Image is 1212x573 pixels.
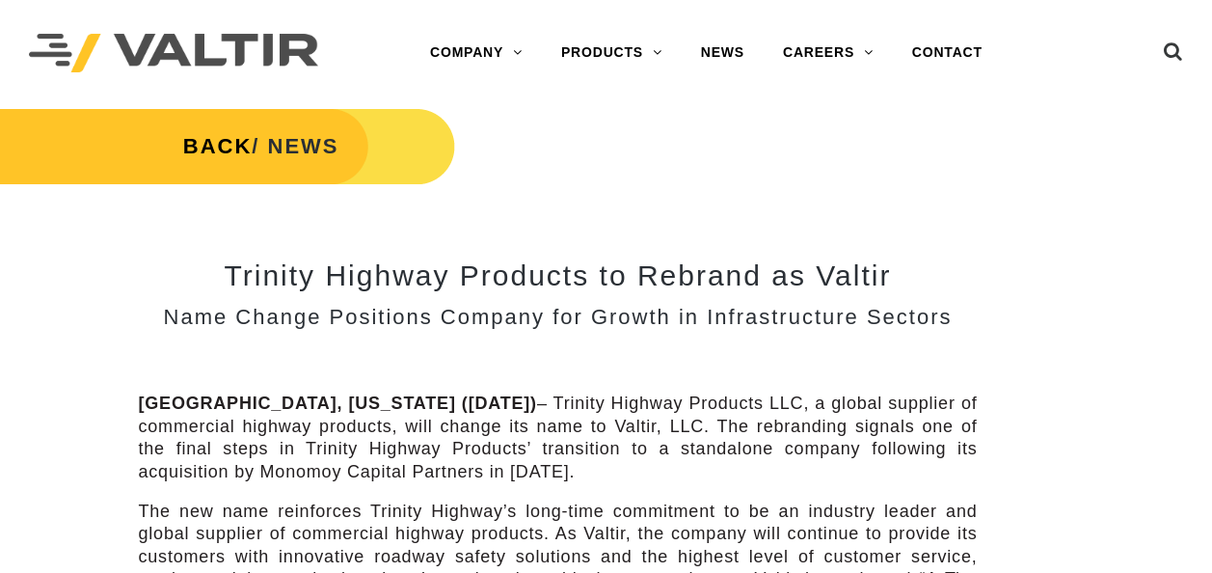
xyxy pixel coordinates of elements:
h2: Trinity Highway Products to Rebrand as Valtir [139,259,978,291]
p: – Trinity Highway Products LLC, a global supplier of commercial highway products, will change its... [139,393,978,483]
a: COMPANY [411,34,542,72]
strong: [GEOGRAPHIC_DATA], [US_STATE] ([DATE]) [139,394,537,413]
a: CAREERS [764,34,893,72]
a: BACK [183,134,253,158]
a: CONTACT [893,34,1002,72]
h3: Name Change Positions Company for Growth in Infrastructure Sectors [139,306,978,329]
a: PRODUCTS [542,34,682,72]
a: NEWS [682,34,764,72]
img: Valtir [29,34,318,73]
strong: / NEWS [183,134,339,158]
